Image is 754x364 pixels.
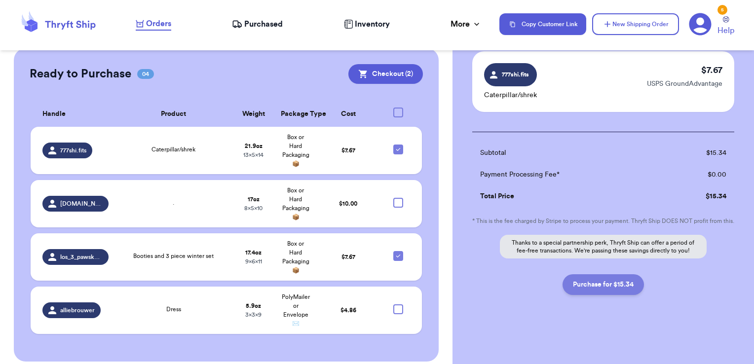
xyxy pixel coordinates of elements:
span: Orders [146,18,171,30]
td: Subtotal [472,142,662,164]
span: PolyMailer or Envelope ✉️ [282,294,310,327]
span: Box or Hard Packaging 📦 [282,241,309,273]
td: $ 0.00 [662,164,734,185]
button: Copy Customer Link [499,13,586,35]
span: 9 x 6 x 11 [245,258,262,264]
a: Inventory [344,18,390,30]
p: $ 7.67 [701,63,722,77]
span: [DOMAIN_NAME] [60,200,103,208]
span: 04 [137,69,154,79]
p: USPS GroundAdvantage [647,79,722,89]
p: Caterpillar/shrek [484,90,537,100]
th: Cost [317,102,380,127]
span: Handle [42,109,66,119]
p: Thanks to a special partnership perk, Thryft Ship can offer a period of fee-free transactions. We... [500,235,707,258]
td: Payment Processing Fee* [472,164,662,185]
span: 777shi.fits [60,146,86,154]
a: Purchased [232,18,283,30]
span: Box or Hard Packaging 📦 [282,187,309,220]
div: More [451,18,482,30]
span: 777shi.fits [500,70,530,79]
span: Inventory [355,18,390,30]
th: Package Type [275,102,317,127]
span: 13 x 5 x 14 [243,152,264,158]
span: $ 10.00 [339,201,357,207]
td: $ 15.34 [662,142,734,164]
p: * This is the fee charged by Stripe to process your payment. Thryft Ship DOES NOT profit from this. [472,217,734,225]
h2: Ready to Purchase [30,66,131,82]
span: Box or Hard Packaging 📦 [282,134,309,167]
th: Product [114,102,232,127]
a: Orders [136,18,171,31]
a: 5 [689,13,712,36]
strong: 17 oz [248,196,260,202]
th: Weight [232,102,274,127]
strong: 17.4 oz [245,250,262,255]
span: . [173,200,174,206]
strong: 21.9 oz [245,143,263,149]
span: $ 4.86 [340,307,356,313]
span: Help [717,25,734,36]
span: Caterpillar/shrek [151,146,195,152]
span: 3 x 3 x 9 [245,312,262,318]
div: 5 [717,5,727,15]
a: Help [717,16,734,36]
button: New Shipping Order [592,13,679,35]
td: $ 15.34 [662,185,734,207]
span: los_3_pawsketeers [60,253,103,261]
span: Booties and 3 piece winter set [133,253,214,259]
span: 8 x 5 x 10 [244,205,263,211]
button: Checkout (2) [348,64,423,84]
span: Purchased [244,18,283,30]
span: alliebrouwer [60,306,95,314]
button: Purchase for $15.34 [563,274,644,295]
strong: 5.9 oz [246,303,261,309]
span: Dress [166,306,181,312]
span: $ 7.67 [341,147,355,153]
span: $ 7.67 [341,254,355,260]
td: Total Price [472,185,662,207]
